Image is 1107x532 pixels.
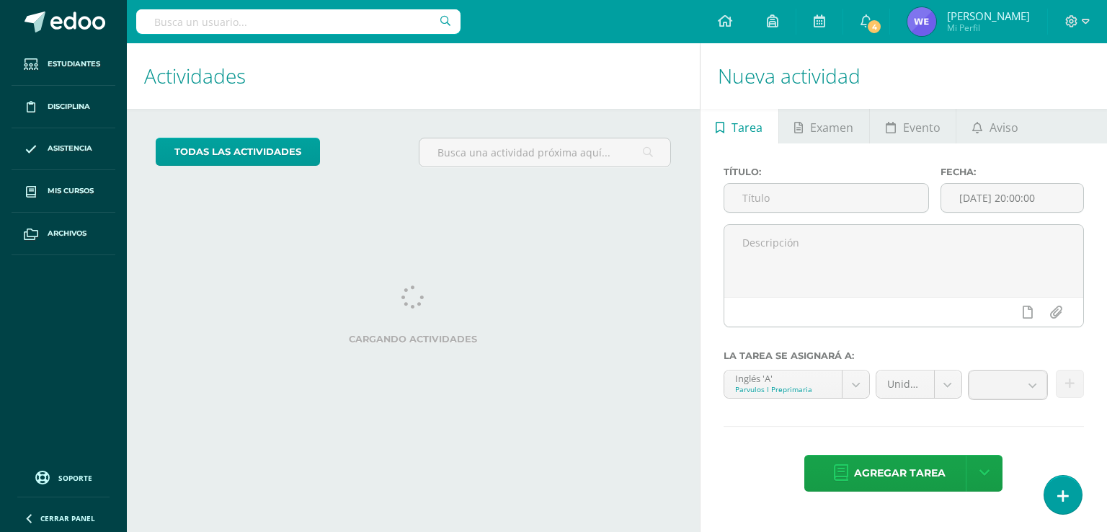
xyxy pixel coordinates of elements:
label: La tarea se asignará a: [724,350,1084,361]
label: Fecha: [941,167,1084,177]
a: Estudiantes [12,43,115,86]
h1: Actividades [144,43,683,109]
span: 4 [866,19,882,35]
span: Aviso [990,110,1018,145]
span: Soporte [58,473,92,483]
a: Inglés 'A'Parvulos I Preprimaria [724,371,870,398]
span: [PERSON_NAME] [947,9,1030,23]
span: Cerrar panel [40,513,95,523]
div: Inglés 'A' [735,371,832,384]
a: Aviso [956,109,1033,143]
span: Evento [903,110,941,145]
a: Mis cursos [12,170,115,213]
span: Agregar tarea [854,456,946,491]
a: Archivos [12,213,115,255]
img: e55be995dafeee3cef32c3080d9a0414.png [907,7,936,36]
a: Asistencia [12,128,115,171]
a: Disciplina [12,86,115,128]
input: Busca un usuario... [136,9,461,34]
span: Disciplina [48,101,90,112]
input: Título [724,184,928,212]
h1: Nueva actividad [718,43,1090,109]
a: Unidad 4 [876,371,961,398]
label: Título: [724,167,929,177]
div: Parvulos I Preprimaria [735,384,832,394]
a: Soporte [17,467,110,487]
input: Fecha de entrega [941,184,1083,212]
input: Busca una actividad próxima aquí... [419,138,670,167]
span: Archivos [48,228,86,239]
a: Tarea [701,109,778,143]
span: Unidad 4 [887,371,922,398]
a: todas las Actividades [156,138,320,166]
span: Tarea [732,110,763,145]
span: Examen [810,110,853,145]
a: Examen [779,109,869,143]
label: Cargando actividades [156,334,671,345]
span: Estudiantes [48,58,100,70]
span: Mi Perfil [947,22,1030,34]
a: Evento [870,109,956,143]
span: Mis cursos [48,185,94,197]
span: Asistencia [48,143,92,154]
